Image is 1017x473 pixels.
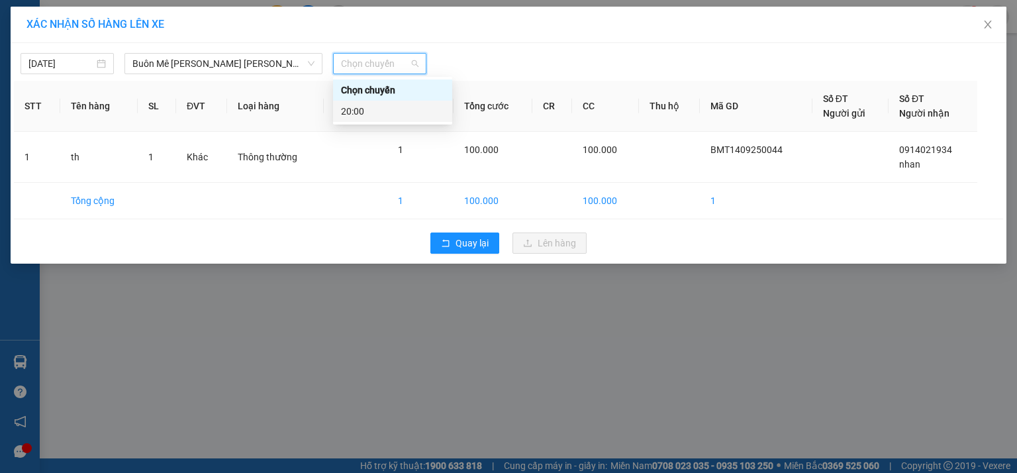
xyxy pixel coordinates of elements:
td: 100.000 [572,183,639,219]
span: Số ĐT [899,93,924,104]
th: SL [138,81,176,132]
span: Quay lại [456,236,489,250]
th: STT [14,81,60,132]
div: Chọn chuyến [341,83,444,97]
th: CR [532,81,572,132]
td: Tổng cộng [60,183,138,219]
div: 20:00 [341,104,444,119]
td: Khác [176,132,227,183]
span: nhan [899,159,920,170]
span: Chọn chuyến [341,54,418,74]
button: rollbackQuay lại [430,233,499,254]
span: Người nhận [899,108,949,119]
span: 100.000 [464,144,499,155]
button: uploadLên hàng [512,233,587,254]
span: XÁC NHẬN SỐ HÀNG LÊN XE [26,18,164,30]
th: Mã GD [700,81,812,132]
td: Thông thường [227,132,324,183]
span: Buôn Mê Thuột - Hồ Chí Minh (VIP) [132,54,315,74]
input: 15/09/2025 [28,56,94,71]
th: Loại hàng [227,81,324,132]
span: 1 [398,144,403,155]
td: 1 [14,132,60,183]
span: BMT1409250044 [710,144,783,155]
span: Số ĐT [823,93,848,104]
td: 100.000 [454,183,532,219]
span: rollback [441,238,450,249]
td: 1 [387,183,454,219]
span: down [307,60,315,68]
span: Người gửi [823,108,865,119]
span: 100.000 [583,144,617,155]
span: close [983,19,993,30]
td: th [60,132,138,183]
td: 1 [700,183,812,219]
th: Thu hộ [639,81,700,132]
th: ĐVT [176,81,227,132]
th: Ghi chú [324,81,387,132]
span: 1 [148,152,154,162]
div: Chọn chuyến [333,79,452,101]
th: Tên hàng [60,81,138,132]
button: Close [969,7,1006,44]
th: CC [572,81,639,132]
span: 0914021934 [899,144,952,155]
th: Tổng cước [454,81,532,132]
